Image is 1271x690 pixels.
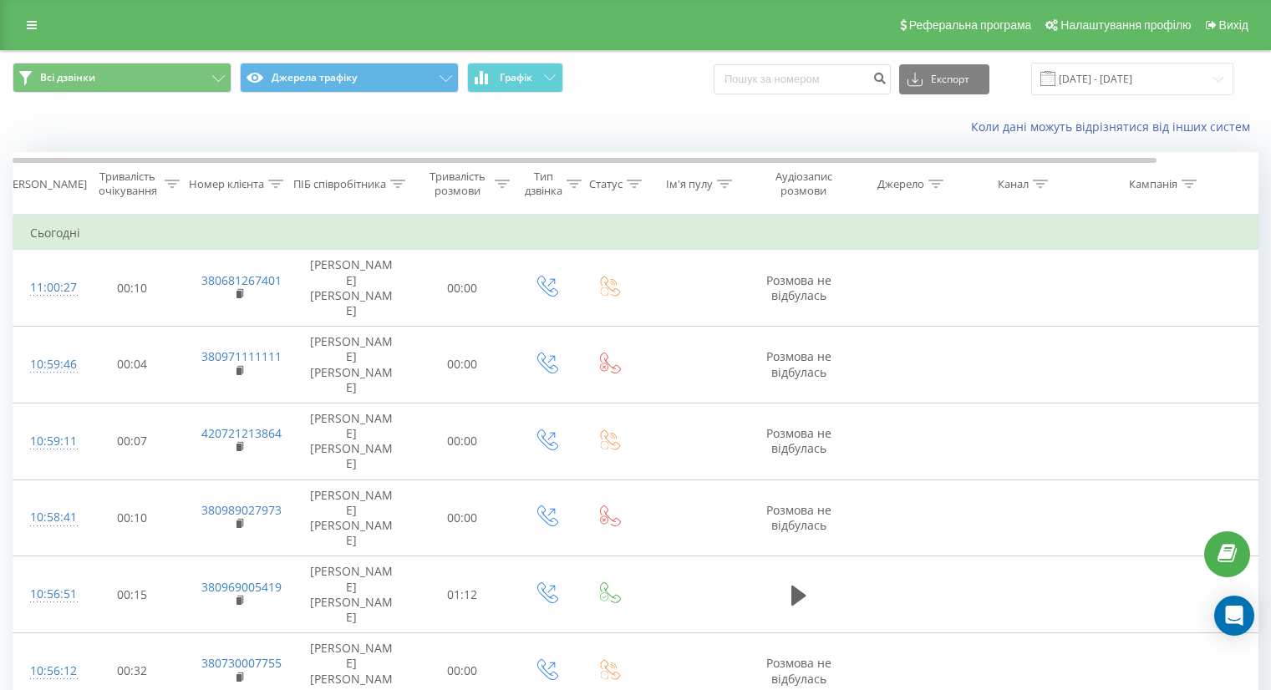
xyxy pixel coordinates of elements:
td: [PERSON_NAME] [PERSON_NAME] [293,479,410,556]
span: Розмова не відбулась [766,348,831,379]
td: [PERSON_NAME] [PERSON_NAME] [293,403,410,479]
td: [PERSON_NAME] [PERSON_NAME] [293,250,410,327]
div: 10:59:11 [30,425,64,458]
td: [PERSON_NAME] [PERSON_NAME] [293,556,410,633]
div: Статус [589,177,623,191]
div: 10:58:41 [30,501,64,534]
span: Розмова не відбулась [766,502,831,533]
td: 00:00 [410,327,515,403]
span: Вихід [1219,18,1248,32]
div: 10:59:46 [30,348,64,381]
div: 10:56:12 [30,655,64,687]
span: Графік [500,72,532,84]
div: 11:00:27 [30,271,64,304]
div: Джерело [877,177,924,191]
button: Джерела трафіку [240,63,459,93]
div: Кампанія [1129,177,1177,191]
div: 10:56:51 [30,578,64,611]
a: 380971111111 [201,348,282,364]
td: 00:00 [410,250,515,327]
td: 00:04 [80,327,185,403]
td: 00:10 [80,250,185,327]
div: Ім'я пулу [666,177,713,191]
td: 01:12 [410,556,515,633]
td: 00:00 [410,403,515,479]
div: Тип дзвінка [525,170,562,198]
td: 00:07 [80,403,185,479]
div: Тривалість розмови [425,170,491,198]
td: 00:10 [80,479,185,556]
a: 380969005419 [201,579,282,595]
div: Номер клієнта [189,177,264,191]
a: 380681267401 [201,272,282,288]
button: Всі дзвінки [13,63,231,93]
div: Тривалість очікування [94,170,160,198]
a: Коли дані можуть відрізнятися вiд інших систем [971,119,1258,134]
div: Аудіозапис розмови [763,170,844,198]
a: 420721213864 [201,425,282,441]
span: Розмова не відбулась [766,655,831,686]
div: [PERSON_NAME] [3,177,87,191]
span: Налаштування профілю [1060,18,1191,32]
input: Пошук за номером [714,64,891,94]
a: 380989027973 [201,502,282,518]
td: 00:15 [80,556,185,633]
button: Графік [467,63,563,93]
span: Розмова не відбулась [766,425,831,456]
td: [PERSON_NAME] [PERSON_NAME] [293,327,410,403]
a: 380730007755 [201,655,282,671]
div: Open Intercom Messenger [1214,596,1254,636]
span: Розмова не відбулась [766,272,831,303]
span: Всі дзвінки [40,71,95,84]
button: Експорт [899,64,989,94]
div: Канал [998,177,1029,191]
div: ПІБ співробітника [293,177,386,191]
span: Реферальна програма [909,18,1032,32]
td: 00:00 [410,479,515,556]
